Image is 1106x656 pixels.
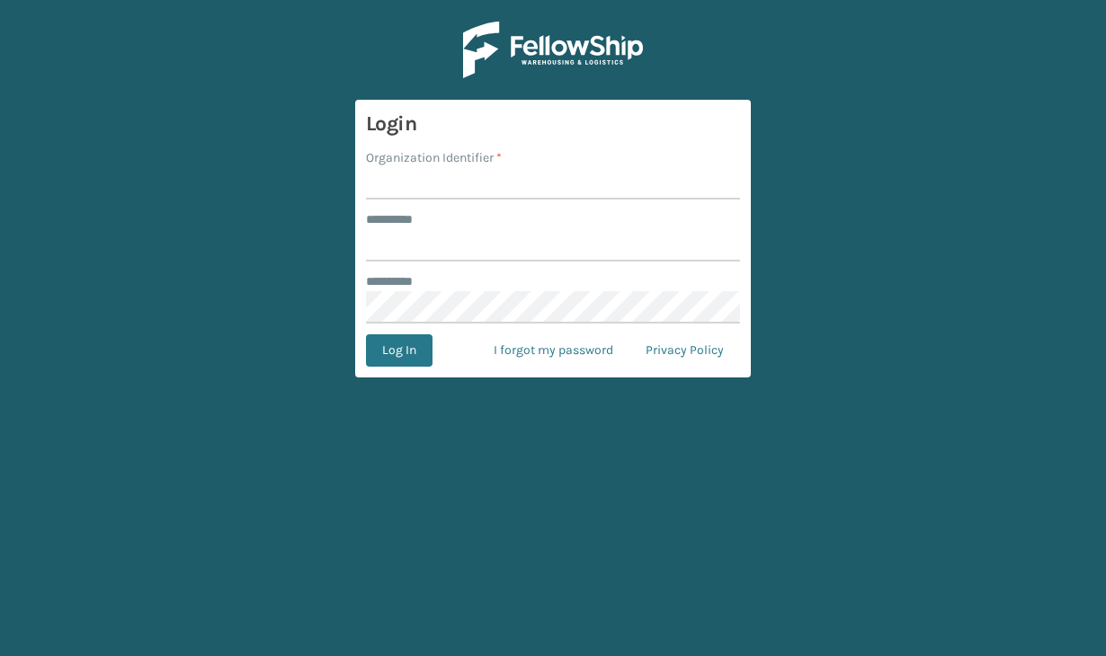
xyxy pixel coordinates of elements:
h3: Login [366,111,740,137]
img: Logo [463,22,643,78]
label: Organization Identifier [366,148,502,167]
a: I forgot my password [477,334,629,367]
a: Privacy Policy [629,334,740,367]
button: Log In [366,334,433,367]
